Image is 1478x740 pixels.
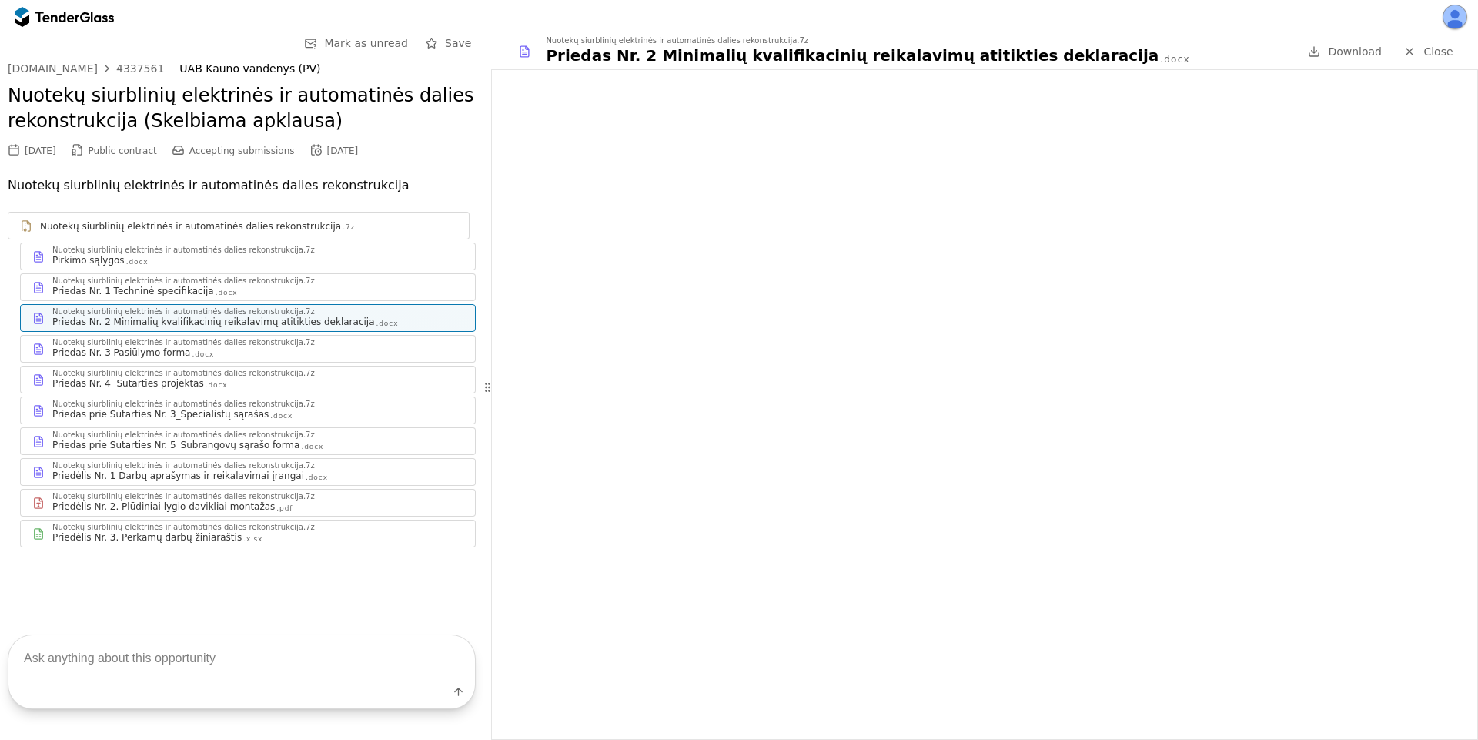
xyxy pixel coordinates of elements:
div: Priedėlis Nr. 1 Darbų aprašymas ir reikalavimai įrangai [52,470,304,482]
span: Mark as unread [324,37,408,49]
div: [DATE] [327,146,359,156]
a: Nuotekų siurblinių elektrinės ir automatinės dalies rekonstrukcija.7zPriedas Nr. 2 Minimalių kval... [20,304,476,332]
a: Nuotekų siurblinių elektrinės ir automatinės dalies rekonstrukcija.7zPirkimo sąlygos.docx [20,243,476,270]
div: Priedas Nr. 3 Pasiūlymo forma [52,347,190,359]
div: .docx [216,288,238,298]
div: UAB Kauno vandenys (PV) [179,62,460,75]
a: Nuotekų siurblinių elektrinės ir automatinės dalies rekonstrukcija.7zPriedas Nr. 1 Techninė speci... [20,273,476,301]
div: Nuotekų siurblinių elektrinės ir automatinės dalies rekonstrukcija [40,220,341,233]
div: .docx [192,350,214,360]
div: Nuotekų siurblinių elektrinės ir automatinės dalies rekonstrukcija.7z [52,524,315,531]
div: Nuotekų siurblinių elektrinės ir automatinės dalies rekonstrukcija.7z [52,308,315,316]
div: Priedas Nr. 2 Minimalių kvalifikacinių reikalavimų atitikties deklaracija [52,316,375,328]
div: Nuotekų siurblinių elektrinės ir automatinės dalies rekonstrukcija.7z [52,339,315,347]
div: Priedas Nr. 2 Minimalių kvalifikacinių reikalavimų atitikties deklaracija [546,45,1159,66]
div: Priedas Nr. 1 Techninė specifikacija [52,285,214,297]
h2: Nuotekų siurblinių elektrinės ir automatinės dalies rekonstrukcija (Skelbiama apklausa) [8,83,476,135]
div: [DATE] [25,146,56,156]
a: Nuotekų siurblinių elektrinės ir automatinės dalies rekonstrukcija.7zPriedas Nr. 3 Pasiūlymo form... [20,335,476,363]
span: Public contract [89,146,157,156]
div: .docx [376,319,399,329]
span: Save [445,37,471,49]
div: Nuotekų siurblinių elektrinės ir automatinės dalies rekonstrukcija.7z [52,277,315,285]
p: Nuotekų siurblinių elektrinės ir automatinės dalies rekonstrukcija [8,175,476,196]
div: Nuotekų siurblinių elektrinės ir automatinės dalies rekonstrukcija.7z [52,400,315,408]
div: .xlsx [243,534,262,544]
a: Nuotekų siurblinių elektrinės ir automatinės dalies rekonstrukcija.7zPriedėlis Nr. 2. Plūdiniai l... [20,489,476,517]
div: Nuotekų siurblinių elektrinės ir automatinės dalies rekonstrukcija.7z [52,462,315,470]
span: Close [1423,45,1453,58]
div: Nuotekų siurblinių elektrinės ir automatinės dalies rekonstrukcija.7z [52,431,315,439]
div: Priedėlis Nr. 3. Perkamų darbų žiniaraštis [52,531,242,544]
div: Nuotekų siurblinių elektrinės ir automatinės dalies rekonstrukcija.7z [52,246,315,254]
div: .pdf [276,504,293,514]
a: Nuotekų siurblinių elektrinės ir automatinės dalies rekonstrukcija.7zPriedas Nr. 4 Sutarties proj... [20,366,476,393]
div: Priedėlis Nr. 2. Plūdiniai lygio davikliai montažas [52,501,275,513]
div: .docx [126,257,149,267]
div: Nuotekų siurblinių elektrinės ir automatinės dalies rekonstrukcija.7z [52,370,315,377]
a: Download [1303,42,1386,62]
a: Close [1394,42,1463,62]
a: Nuotekų siurblinių elektrinės ir automatinės dalies rekonstrukcija.7z [8,212,470,239]
div: Nuotekų siurblinių elektrinės ir automatinės dalies rekonstrukcija.7z [52,493,315,501]
div: [DOMAIN_NAME] [8,63,98,74]
a: Nuotekų siurblinių elektrinės ir automatinės dalies rekonstrukcija.7zPriedėlis Nr. 1 Darbų aprašy... [20,458,476,486]
button: Mark as unread [299,34,413,53]
span: Accepting submissions [189,146,295,156]
div: Priedas prie Sutarties Nr. 3_Specialistų sąrašas [52,408,269,420]
div: Priedas prie Sutarties Nr. 5_Subrangovų sąrašo forma [52,439,299,451]
div: .docx [270,411,293,421]
div: Priedas Nr. 4 Sutarties projektas [52,377,204,390]
div: .docx [206,380,228,390]
a: Nuotekų siurblinių elektrinės ir automatinės dalies rekonstrukcija.7zPriedas prie Sutarties Nr. 3... [20,397,476,424]
button: Save [420,34,476,53]
a: Nuotekų siurblinių elektrinės ir automatinės dalies rekonstrukcija.7zPriedėlis Nr. 3. Perkamų dar... [20,520,476,547]
a: Nuotekų siurblinių elektrinės ir automatinės dalies rekonstrukcija.7zPriedas prie Sutarties Nr. 5... [20,427,476,455]
div: .docx [306,473,328,483]
div: 4337561 [116,63,164,74]
div: Pirkimo sąlygos [52,254,125,266]
div: .docx [1160,53,1189,66]
span: Download [1328,45,1382,58]
a: [DOMAIN_NAME]4337561 [8,62,164,75]
div: .docx [301,442,323,452]
div: .7z [343,223,355,233]
div: Nuotekų siurblinių elektrinės ir automatinės dalies rekonstrukcija.7z [546,37,808,45]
